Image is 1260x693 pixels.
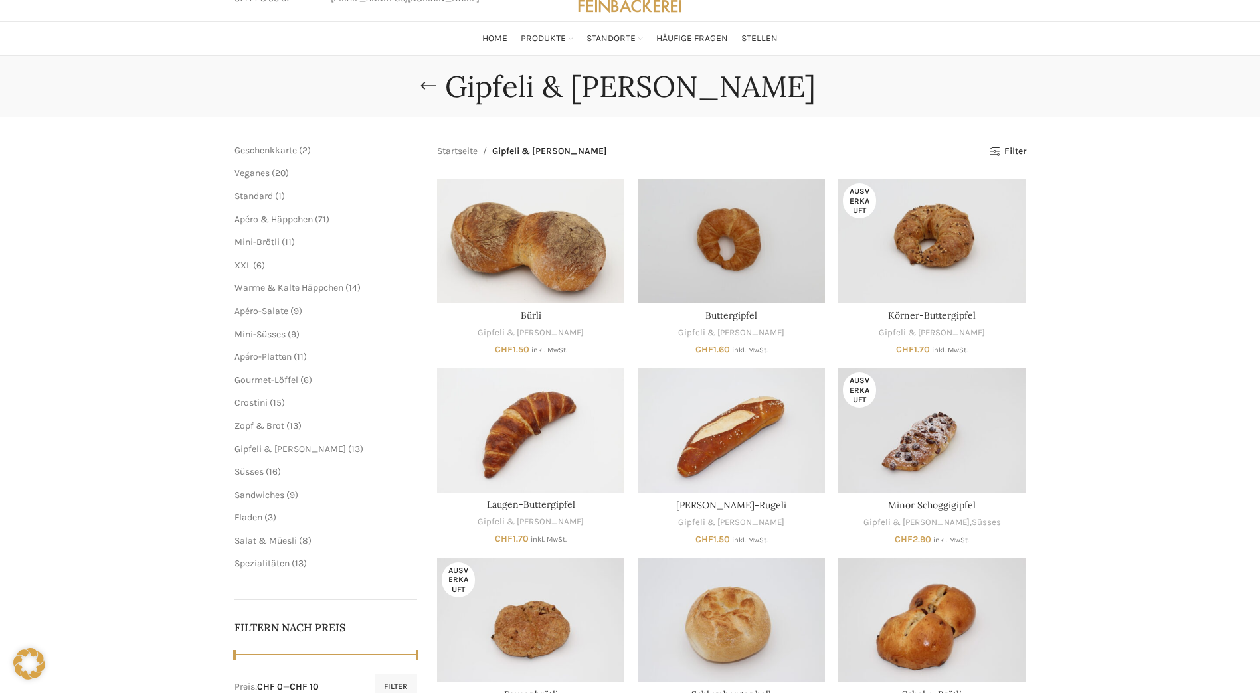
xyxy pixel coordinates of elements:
a: Schoko-Brötli [838,558,1026,682]
a: [PERSON_NAME]-Rugeli [676,499,786,511]
span: 71 [318,214,326,225]
span: CHF [695,344,713,355]
a: Home [482,25,507,52]
span: 9 [290,489,295,501]
bdi: 1.60 [695,344,730,355]
a: Körner-Buttergipfel [888,309,976,321]
a: Warme & Kalte Häppchen [234,282,343,293]
span: 13 [351,443,360,455]
span: 16 [269,466,278,477]
a: Minor Schoggigipfel [888,499,976,511]
span: Apéro-Salate [234,305,288,317]
span: Gipfeli & [PERSON_NAME] [492,144,607,159]
span: Ausverkauft [843,183,876,218]
bdi: 1.70 [495,533,529,544]
span: 6 [304,374,309,386]
span: Stellen [741,33,778,45]
a: Schlumberger hell [638,558,825,682]
span: 11 [285,236,292,248]
span: CHF 10 [290,681,319,692]
span: Produkte [521,33,566,45]
a: Gipfeli & [PERSON_NAME] [478,327,584,339]
span: 13 [295,558,304,569]
small: inkl. MwSt. [932,346,968,354]
span: 3 [268,512,273,523]
bdi: 1.50 [495,344,529,355]
a: Salat & Müesli [234,535,297,546]
span: Häufige Fragen [656,33,728,45]
a: Süsses [234,466,264,477]
span: CHF [695,534,713,545]
span: 2 [302,145,308,156]
span: 14 [349,282,357,293]
a: Go back [412,73,445,100]
div: Main navigation [228,25,1033,52]
a: Startseite [437,144,478,159]
a: Filter [989,146,1026,157]
a: Gipfeli & [PERSON_NAME] [678,327,784,339]
a: Gipfeli & [PERSON_NAME] [234,443,346,455]
bdi: 2.90 [895,534,931,545]
span: Home [482,33,507,45]
a: Apéro & Häppchen [234,214,313,225]
a: Fladen [234,512,262,523]
a: Pausenbrötli [437,558,624,682]
a: Bürli [437,179,624,303]
span: CHF [895,534,913,545]
a: Laugen-Buttergipfel [487,499,575,510]
a: Produkte [521,25,573,52]
nav: Breadcrumb [437,144,607,159]
a: Häufige Fragen [656,25,728,52]
span: CHF 0 [257,681,283,692]
a: Standorte [586,25,643,52]
span: 13 [290,420,298,431]
span: CHF [495,344,513,355]
small: inkl. MwSt. [531,535,567,544]
a: Buttergipfel [705,309,757,321]
a: Crostini [234,397,268,408]
span: 8 [302,535,308,546]
span: CHF [896,344,914,355]
span: Ausverkauft [843,372,876,408]
a: Laugen-Rugeli [638,368,825,493]
div: , [838,516,1026,529]
span: Sandwiches [234,489,284,501]
a: Gipfeli & [PERSON_NAME] [879,327,985,339]
small: inkl. MwSt. [732,536,768,544]
small: inkl. MwSt. [732,346,768,354]
a: Gipfeli & [PERSON_NAME] [478,516,584,528]
span: Ausverkauft [442,562,475,597]
bdi: 1.70 [896,344,930,355]
span: Mini-Süsses [234,329,286,340]
a: Stellen [741,25,778,52]
a: Geschenkkarte [234,145,297,156]
span: 9 [291,329,296,340]
a: Gourmet-Löffel [234,374,298,386]
a: Gipfeli & [PERSON_NAME] [678,516,784,529]
span: 15 [273,397,282,408]
a: Standard [234,191,273,202]
span: 11 [297,351,304,362]
a: Veganes [234,167,270,179]
a: Buttergipfel [638,179,825,303]
span: 9 [294,305,299,317]
bdi: 1.50 [695,534,730,545]
a: Mini-Brötli [234,236,280,248]
h5: Filtern nach Preis [234,620,418,635]
span: 20 [275,167,286,179]
span: 1 [278,191,282,202]
a: Körner-Buttergipfel [838,179,1026,303]
a: Süsses [972,516,1001,529]
small: inkl. MwSt. [933,536,969,544]
a: XXL [234,260,251,271]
